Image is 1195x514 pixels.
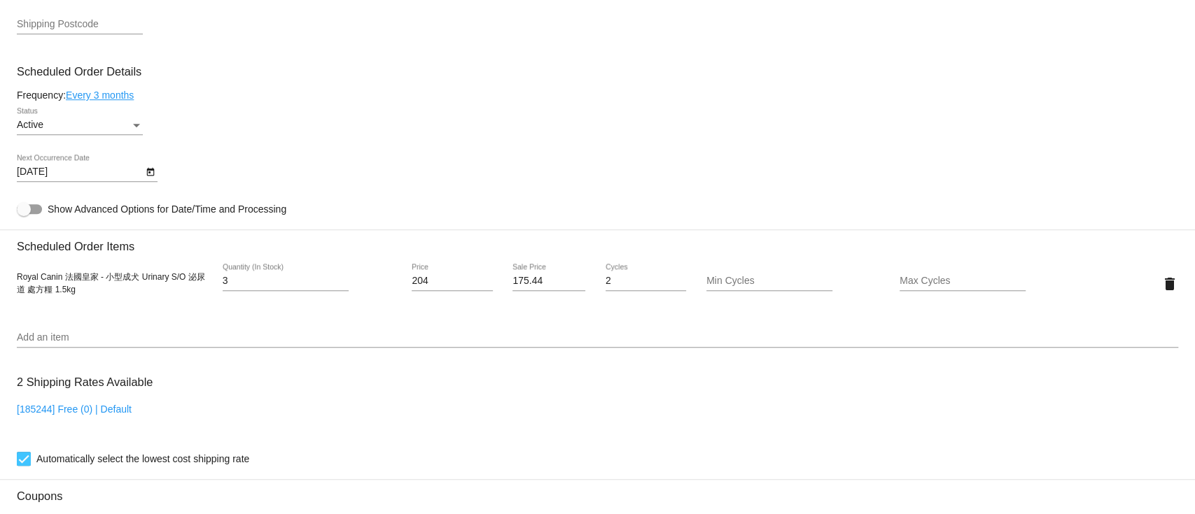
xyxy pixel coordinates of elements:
input: Next Occurrence Date [17,166,143,178]
input: Shipping Postcode [17,19,143,30]
mat-icon: delete [1161,276,1178,292]
input: Quantity (In Stock) [223,276,349,287]
h3: 2 Shipping Rates Available [17,367,153,397]
div: Frequency: [17,90,1178,101]
h3: Scheduled Order Details [17,65,1178,78]
h3: Scheduled Order Items [17,229,1178,253]
h3: Coupons [17,479,1178,503]
input: Max Cycles [900,276,1026,287]
a: Every 3 months [66,90,134,101]
input: Sale Price [512,276,585,287]
button: Open calendar [143,164,158,178]
a: [185244] Free (0) | Default [17,404,132,415]
span: Show Advanced Options for Date/Time and Processing [48,202,286,216]
mat-select: Status [17,120,143,131]
input: Cycles [606,276,686,287]
input: Price [412,276,492,287]
input: Add an item [17,332,1178,343]
span: Automatically select the lowest cost shipping rate [36,450,249,467]
input: Min Cycles [706,276,832,287]
span: Active [17,119,43,130]
span: Royal Canin 法國皇家 - 小型成犬 Urinary S/O 泌尿道 處方糧 1.5kg [17,272,205,294]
